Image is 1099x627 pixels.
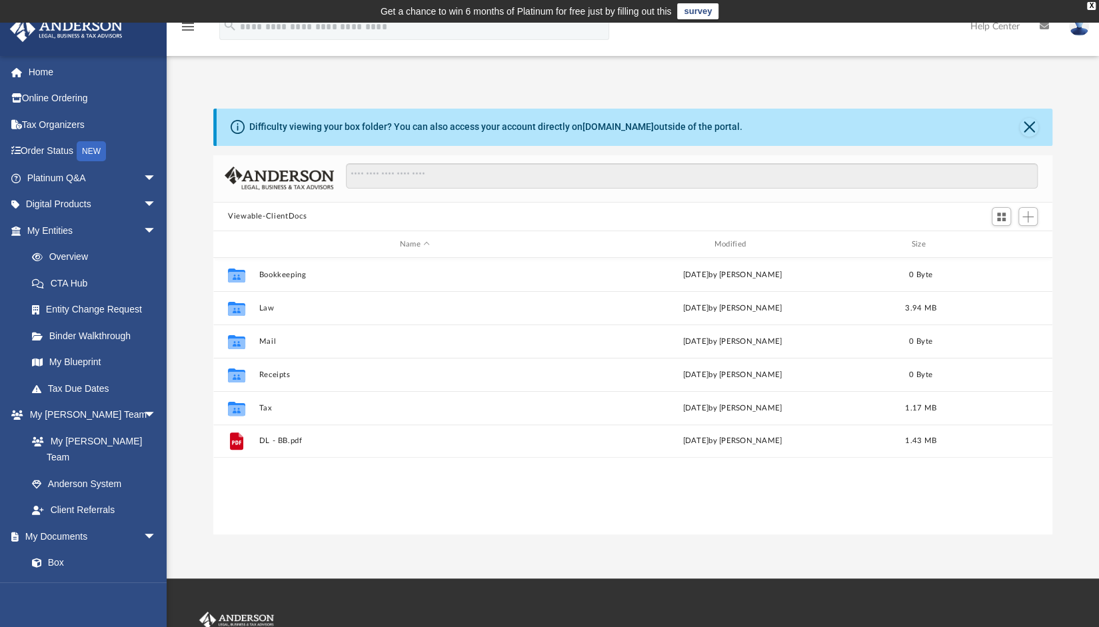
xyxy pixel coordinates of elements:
button: Viewable-ClientDocs [228,211,307,223]
div: Difficulty viewing your box folder? You can also access your account directly on outside of the p... [249,120,742,134]
a: Platinum Q&Aarrow_drop_down [9,165,177,191]
div: [DATE] by [PERSON_NAME] [576,336,888,348]
button: Add [1018,207,1038,226]
div: [DATE] by [PERSON_NAME] [576,436,888,448]
a: My Documentsarrow_drop_down [9,523,170,550]
div: grid [213,258,1052,534]
input: Search files and folders [346,163,1038,189]
a: Tax Due Dates [19,375,177,402]
a: Overview [19,244,177,271]
a: survey [677,3,718,19]
a: Tax Organizers [9,111,177,138]
a: Anderson System [19,470,170,497]
div: [DATE] by [PERSON_NAME] [576,303,888,314]
button: Close [1020,118,1038,137]
a: [DOMAIN_NAME] [582,121,654,132]
a: My [PERSON_NAME] Team [19,428,163,470]
div: [DATE] by [PERSON_NAME] [576,369,888,381]
button: Bookkeeping [259,271,570,279]
div: Modified [576,239,888,251]
div: Size [894,239,947,251]
a: My Entitiesarrow_drop_down [9,217,177,244]
div: id [219,239,253,251]
img: Anderson Advisors Platinum Portal [6,16,127,42]
span: arrow_drop_down [143,191,170,219]
span: 0 Byte [909,271,932,279]
div: Name [258,239,570,251]
a: My [PERSON_NAME] Teamarrow_drop_down [9,402,170,428]
button: Law [259,304,570,313]
img: User Pic [1069,17,1089,36]
span: 1.43 MB [905,438,936,445]
a: Box [19,550,163,576]
div: id [953,239,1046,251]
span: 0 Byte [909,338,932,345]
a: Entity Change Request [19,297,177,323]
button: Receipts [259,370,570,379]
a: Binder Walkthrough [19,322,177,349]
a: Order StatusNEW [9,138,177,165]
a: CTA Hub [19,270,177,297]
span: arrow_drop_down [143,165,170,192]
span: arrow_drop_down [143,217,170,245]
span: 0 Byte [909,371,932,378]
div: [DATE] by [PERSON_NAME] [576,269,888,281]
button: DL - BB.pdf [259,437,570,446]
button: Switch to Grid View [992,207,1012,226]
i: menu [180,19,196,35]
a: Digital Productsarrow_drop_down [9,191,177,218]
div: NEW [77,141,106,161]
a: Meeting Minutes [19,576,170,602]
a: My Blueprint [19,349,170,376]
span: 3.94 MB [905,305,936,312]
span: arrow_drop_down [143,402,170,429]
a: menu [180,25,196,35]
span: arrow_drop_down [143,523,170,550]
a: Online Ordering [9,85,177,112]
span: 1.17 MB [905,404,936,412]
div: [DATE] by [PERSON_NAME] [576,402,888,414]
a: Client Referrals [19,497,170,524]
button: Tax [259,404,570,412]
div: Get a chance to win 6 months of Platinum for free just by filling out this [381,3,672,19]
a: Home [9,59,177,85]
button: Mail [259,337,570,346]
div: close [1087,2,1096,10]
i: search [223,18,237,33]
